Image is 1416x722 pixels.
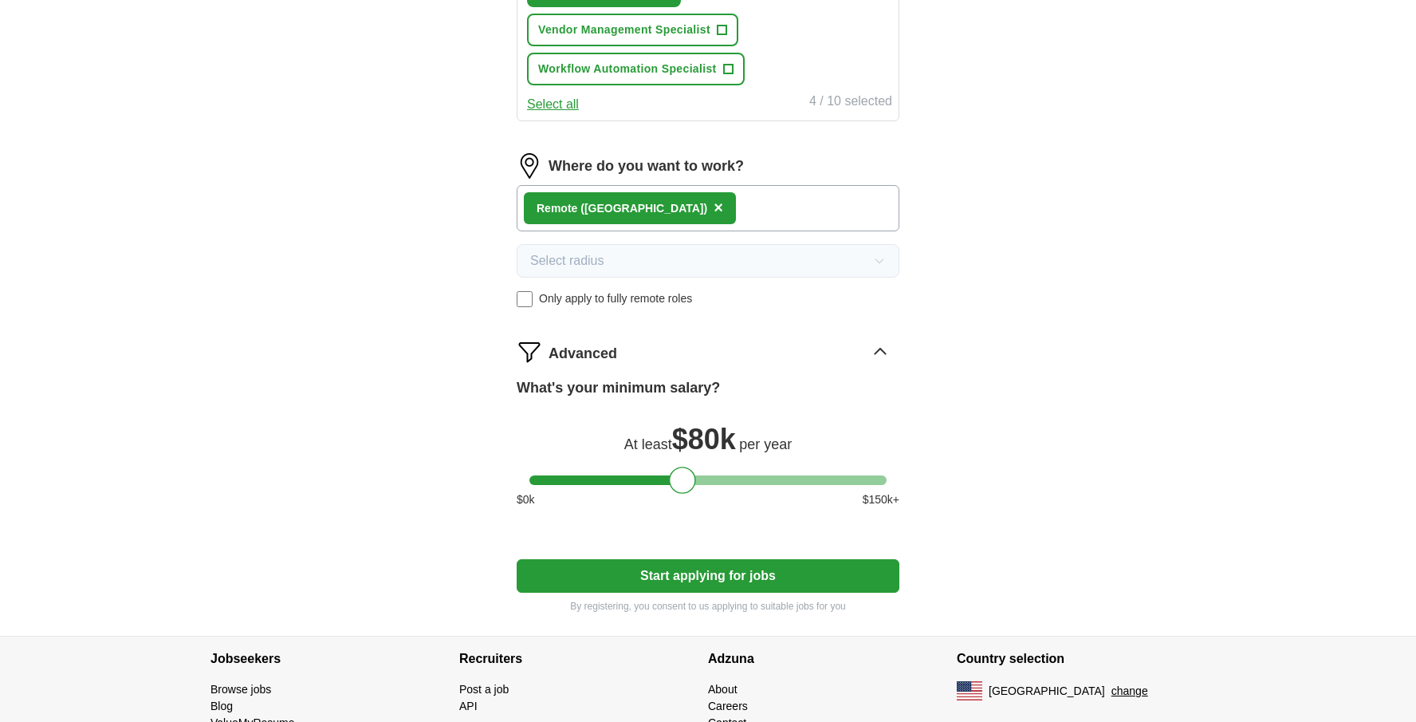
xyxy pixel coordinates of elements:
[708,700,748,712] a: Careers
[957,637,1206,681] h4: Country selection
[672,423,736,456] span: $ 80k
[714,196,723,220] button: ×
[459,683,509,696] a: Post a job
[517,339,542,365] img: filter
[517,377,720,399] label: What's your minimum salary?
[459,700,478,712] a: API
[537,200,707,217] div: Remote ([GEOGRAPHIC_DATA])
[739,436,792,452] span: per year
[538,61,717,77] span: Workflow Automation Specialist
[517,559,899,593] button: Start applying for jobs
[527,14,738,46] button: Vendor Management Specialist
[863,491,899,508] span: $ 150 k+
[624,436,672,452] span: At least
[989,683,1105,700] span: [GEOGRAPHIC_DATA]
[708,683,737,696] a: About
[210,700,233,712] a: Blog
[809,92,892,114] div: 4 / 10 selected
[539,290,692,307] span: Only apply to fully remote roles
[517,599,899,614] p: By registering, you consent to us applying to suitable jobs for you
[517,491,535,508] span: $ 0 k
[714,199,723,216] span: ×
[527,53,745,85] button: Workflow Automation Specialist
[517,244,899,278] button: Select radius
[210,683,271,696] a: Browse jobs
[957,681,982,700] img: US flag
[530,251,604,270] span: Select radius
[538,22,710,38] span: Vendor Management Specialist
[549,156,744,177] label: Where do you want to work?
[517,291,533,307] input: Only apply to fully remote roles
[527,95,579,114] button: Select all
[549,343,617,365] span: Advanced
[1111,683,1148,700] button: change
[517,153,542,179] img: location.png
